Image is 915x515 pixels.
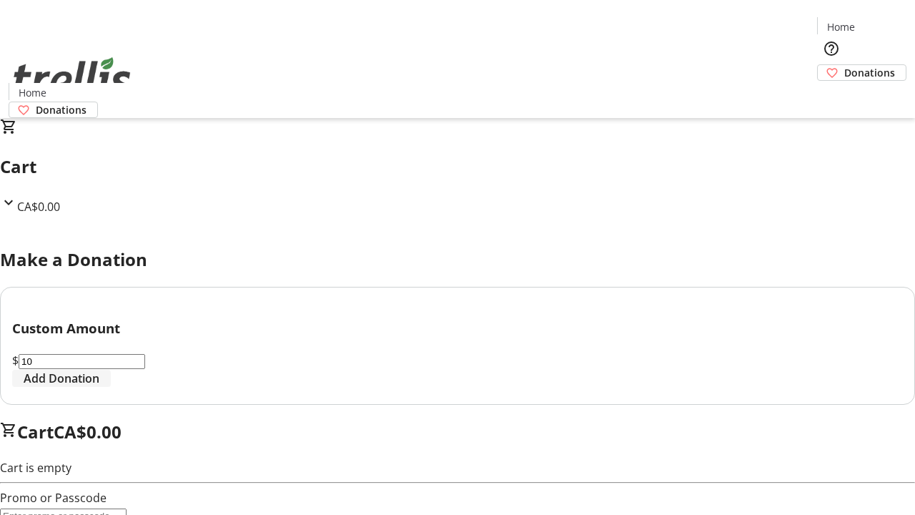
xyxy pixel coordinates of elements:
[844,65,895,80] span: Donations
[9,41,136,113] img: Orient E2E Organization VdKtsHugBu's Logo
[827,19,855,34] span: Home
[12,353,19,368] span: $
[12,370,111,387] button: Add Donation
[817,81,846,109] button: Cart
[54,420,122,443] span: CA$0.00
[12,318,903,338] h3: Custom Amount
[817,64,906,81] a: Donations
[818,19,864,34] a: Home
[817,34,846,63] button: Help
[17,199,60,215] span: CA$0.00
[36,102,86,117] span: Donations
[19,85,46,100] span: Home
[24,370,99,387] span: Add Donation
[9,85,55,100] a: Home
[19,354,145,369] input: Donation Amount
[9,102,98,118] a: Donations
